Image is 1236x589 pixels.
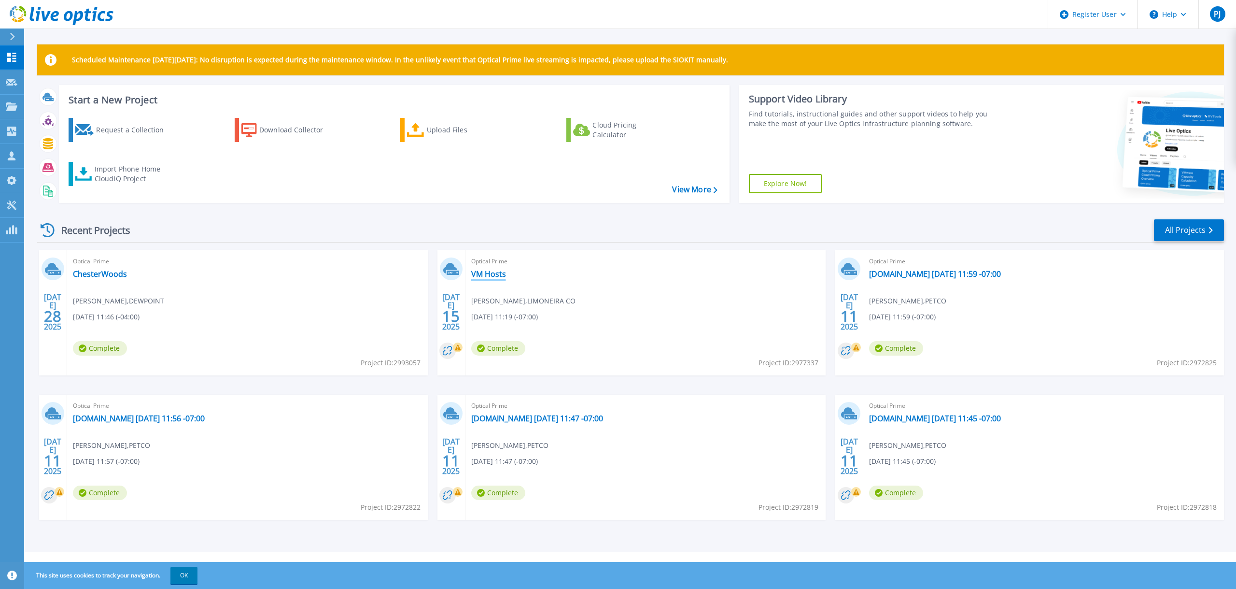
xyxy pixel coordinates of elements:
[69,95,717,105] h3: Start a New Project
[672,185,717,194] a: View More
[73,296,164,306] span: [PERSON_NAME] , DEWPOINT
[1157,358,1217,368] span: Project ID: 2972825
[869,312,936,322] span: [DATE] 11:59 (-07:00)
[72,56,728,64] p: Scheduled Maintenance [DATE][DATE]: No disruption is expected during the maintenance window. In t...
[840,294,858,330] div: [DATE] 2025
[592,120,670,140] div: Cloud Pricing Calculator
[69,118,176,142] a: Request a Collection
[44,312,61,320] span: 28
[37,218,143,242] div: Recent Projects
[869,414,1001,423] a: [DOMAIN_NAME] [DATE] 11:45 -07:00
[869,269,1001,279] a: [DOMAIN_NAME] [DATE] 11:59 -07:00
[1154,219,1224,241] a: All Projects
[1157,502,1217,513] span: Project ID: 2972818
[73,341,127,356] span: Complete
[442,457,460,465] span: 11
[170,567,197,584] button: OK
[43,439,62,474] div: [DATE] 2025
[361,502,421,513] span: Project ID: 2972822
[442,312,460,320] span: 15
[73,440,150,451] span: [PERSON_NAME] , PETCO
[471,269,506,279] a: VM Hosts
[841,312,858,320] span: 11
[27,567,197,584] span: This site uses cookies to track your navigation.
[869,456,936,467] span: [DATE] 11:45 (-07:00)
[73,401,422,411] span: Optical Prime
[361,358,421,368] span: Project ID: 2993057
[869,341,923,356] span: Complete
[471,312,538,322] span: [DATE] 11:19 (-07:00)
[471,440,548,451] span: [PERSON_NAME] , PETCO
[442,439,460,474] div: [DATE] 2025
[749,109,999,129] div: Find tutorials, instructional guides and other support videos to help you make the most of your L...
[471,456,538,467] span: [DATE] 11:47 (-07:00)
[758,502,818,513] span: Project ID: 2972819
[869,296,946,306] span: [PERSON_NAME] , PETCO
[73,456,140,467] span: [DATE] 11:57 (-07:00)
[400,118,508,142] a: Upload Files
[471,256,820,267] span: Optical Prime
[73,486,127,500] span: Complete
[471,414,603,423] a: [DOMAIN_NAME] [DATE] 11:47 -07:00
[73,414,205,423] a: [DOMAIN_NAME] [DATE] 11:56 -07:00
[1214,10,1221,18] span: PJ
[471,401,820,411] span: Optical Prime
[471,341,525,356] span: Complete
[73,269,127,279] a: ChesterWoods
[73,312,140,322] span: [DATE] 11:46 (-04:00)
[869,256,1218,267] span: Optical Prime
[869,401,1218,411] span: Optical Prime
[95,164,170,184] div: Import Phone Home CloudIQ Project
[869,440,946,451] span: [PERSON_NAME] , PETCO
[471,296,576,306] span: [PERSON_NAME] , LIMONEIRA CO
[427,120,504,140] div: Upload Files
[96,120,173,140] div: Request a Collection
[43,294,62,330] div: [DATE] 2025
[566,118,674,142] a: Cloud Pricing Calculator
[869,486,923,500] span: Complete
[471,486,525,500] span: Complete
[749,93,999,105] div: Support Video Library
[73,256,422,267] span: Optical Prime
[749,174,822,193] a: Explore Now!
[758,358,818,368] span: Project ID: 2977337
[442,294,460,330] div: [DATE] 2025
[841,457,858,465] span: 11
[44,457,61,465] span: 11
[259,120,337,140] div: Download Collector
[840,439,858,474] div: [DATE] 2025
[235,118,342,142] a: Download Collector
